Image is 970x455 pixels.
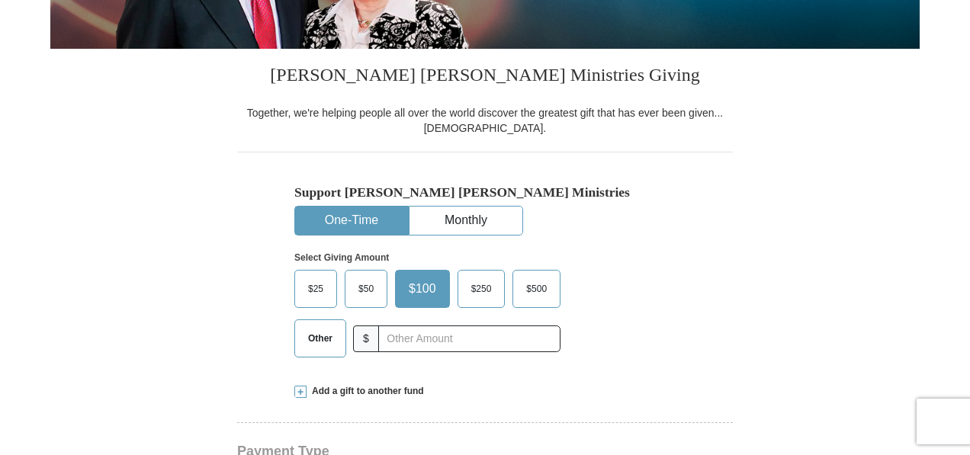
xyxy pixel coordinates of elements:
span: $25 [300,277,331,300]
span: $50 [351,277,381,300]
span: Add a gift to another fund [307,385,424,398]
button: One-Time [295,207,408,235]
button: Monthly [410,207,522,235]
h3: [PERSON_NAME] [PERSON_NAME] Ministries Giving [237,49,733,105]
span: $500 [519,277,554,300]
span: Other [300,327,340,350]
strong: Select Giving Amount [294,252,389,263]
h5: Support [PERSON_NAME] [PERSON_NAME] Ministries [294,184,676,200]
span: $100 [401,277,444,300]
input: Other Amount [378,325,560,352]
span: $250 [464,277,499,300]
div: Together, we're helping people all over the world discover the greatest gift that has ever been g... [237,105,733,136]
span: $ [353,325,379,352]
